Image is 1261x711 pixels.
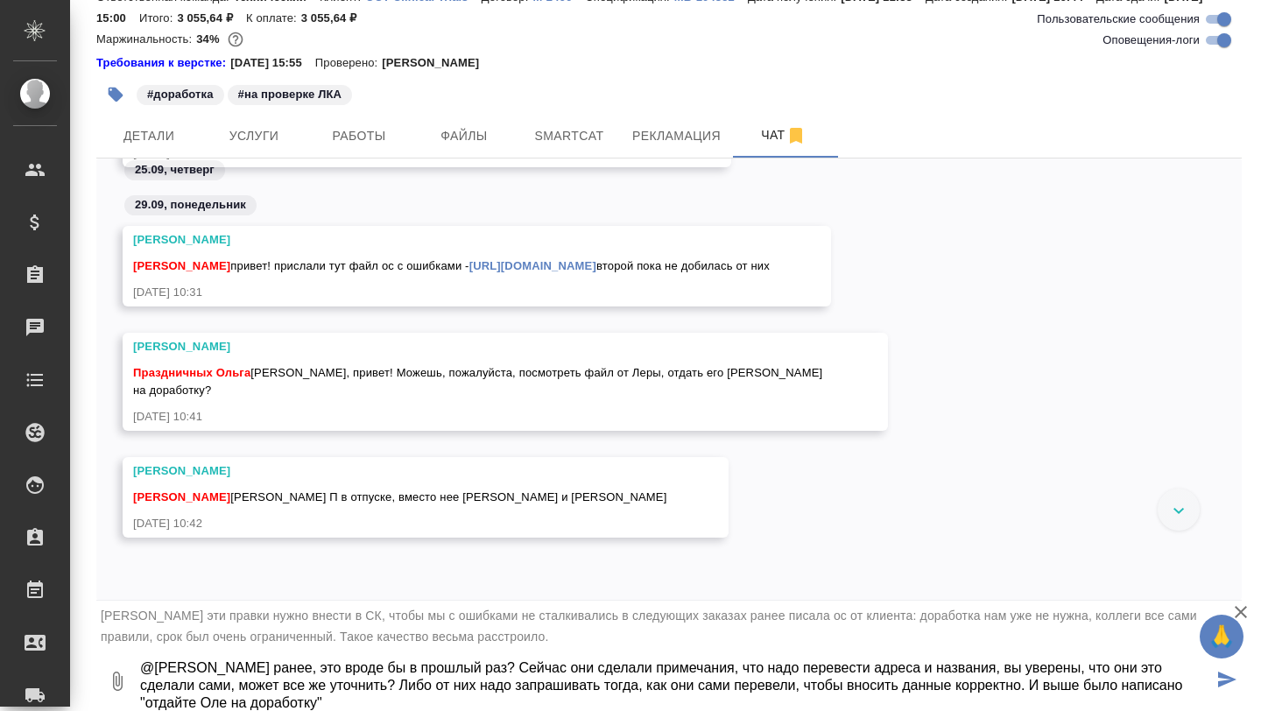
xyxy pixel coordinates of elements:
[133,366,826,397] span: [PERSON_NAME], привет! Можешь, пожалуйста, посмотреть файл от Леры, отдать его [PERSON_NAME] на д...
[1037,11,1200,28] span: Пользовательские сообщения
[422,125,506,147] span: Файлы
[147,86,214,103] p: #доработка
[1207,618,1236,655] span: 🙏
[317,125,401,147] span: Работы
[133,515,667,532] div: [DATE] 10:42
[133,231,770,249] div: [PERSON_NAME]
[246,11,301,25] p: К оплате:
[315,54,383,72] p: Проверено:
[133,462,667,480] div: [PERSON_NAME]
[133,259,230,272] span: [PERSON_NAME]
[382,54,492,72] p: [PERSON_NAME]
[785,125,807,146] svg: Отписаться
[139,11,177,25] p: Итого:
[1200,615,1243,658] button: 🙏
[632,125,721,147] span: Рекламация
[224,28,247,51] button: 1672.36 RUB;
[101,609,1197,644] span: [PERSON_NAME] эти правки нужно внести в СК, чтобы мы с ошибками не сталкивались в следующих заказ...
[96,54,230,72] div: Нажми, чтобы открыть папку с инструкцией
[96,75,135,114] button: Добавить тэг
[135,196,246,214] p: 29.09, понедельник
[527,125,611,147] span: Smartcat
[469,259,596,272] a: [URL][DOMAIN_NAME]
[133,366,250,379] span: Праздничных Ольга
[133,284,770,301] div: [DATE] 10:31
[133,338,827,355] div: [PERSON_NAME]
[742,124,826,146] span: Чат
[96,32,196,46] p: Маржинальность:
[196,32,223,46] p: 34%
[230,54,315,72] p: [DATE] 15:55
[133,490,667,503] span: [PERSON_NAME] П в отпуске, вместо нее [PERSON_NAME] и [PERSON_NAME]
[177,11,246,25] p: 3 055,64 ₽
[133,408,827,426] div: [DATE] 10:41
[135,161,215,179] p: 25.09, четверг
[107,125,191,147] span: Детали
[133,490,230,503] span: [PERSON_NAME]
[238,86,342,103] p: #на проверке ЛКА
[133,259,770,272] span: привет! прислали тут файл ос с ошибками - второй пока не добилась от них
[226,86,354,101] span: на проверке ЛКА
[1102,32,1200,49] span: Оповещения-логи
[96,54,230,72] a: Требования к верстке:
[301,11,370,25] p: 3 055,64 ₽
[212,125,296,147] span: Услуги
